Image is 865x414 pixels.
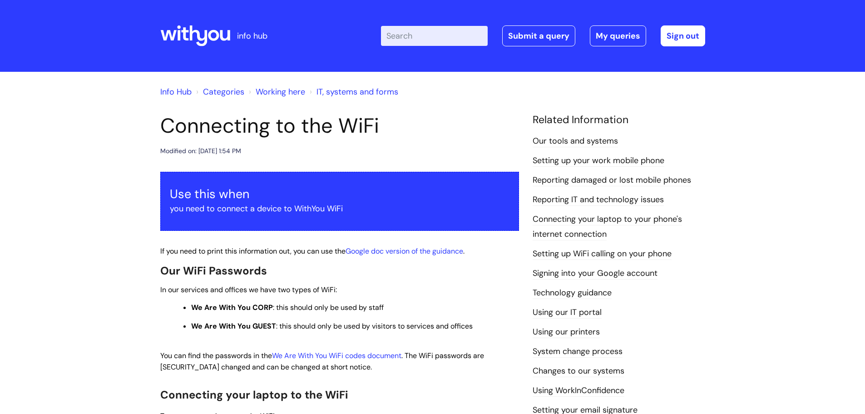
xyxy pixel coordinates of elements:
span: You can find the passwords in the . The WiFi passwords are [SECURITY_DATA] changed and can be cha... [160,351,484,372]
li: IT, systems and forms [307,85,398,99]
strong: We Are With You CORP [191,303,273,312]
p: info hub [237,29,267,43]
a: Google doc version of the guidance [346,246,463,256]
h3: Use this when [170,187,509,201]
a: Using WorkInConfidence [533,385,624,397]
a: Categories [203,86,244,97]
a: Reporting damaged or lost mobile phones [533,175,691,186]
span: : this should only be used by visitors to services and offices [191,321,473,331]
li: Working here [247,85,305,99]
strong: We Are With You GUEST [191,321,276,331]
a: Setting up your work mobile phone [533,155,664,167]
h1: Connecting to the WiFi [160,114,519,138]
a: Signing into your Google account [533,268,657,279]
p: you need to connect a device to WithYou WiFi [170,201,509,216]
a: Using our IT portal [533,307,602,319]
a: Submit a query [502,25,575,46]
span: : this should only be used by staff [191,303,384,312]
a: We Are With You WiFi codes document [272,351,401,360]
span: Our WiFi Passwords [160,264,267,278]
a: Sign out [661,25,705,46]
a: Changes to our systems [533,365,624,377]
input: Search [381,26,488,46]
a: Technology guidance [533,287,612,299]
h4: Related Information [533,114,705,126]
a: Using our printers [533,326,600,338]
a: Setting up WiFi calling on your phone [533,248,672,260]
a: Connecting your laptop to your phone's internet connection [533,214,682,240]
a: My queries [590,25,646,46]
div: Modified on: [DATE] 1:54 PM [160,145,241,157]
span: If you need to print this information out, you can use the . [160,246,465,256]
span: Connecting your laptop to the WiFi [160,388,348,402]
a: Our tools and systems [533,135,618,147]
a: System change process [533,346,623,358]
a: Reporting IT and technology issues [533,194,664,206]
div: | - [381,25,705,46]
li: Solution home [194,85,244,99]
a: Working here [256,86,305,97]
a: IT, systems and forms [316,86,398,97]
span: In our services and offices we have two types of WiFi: [160,285,337,294]
a: Info Hub [160,86,192,97]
